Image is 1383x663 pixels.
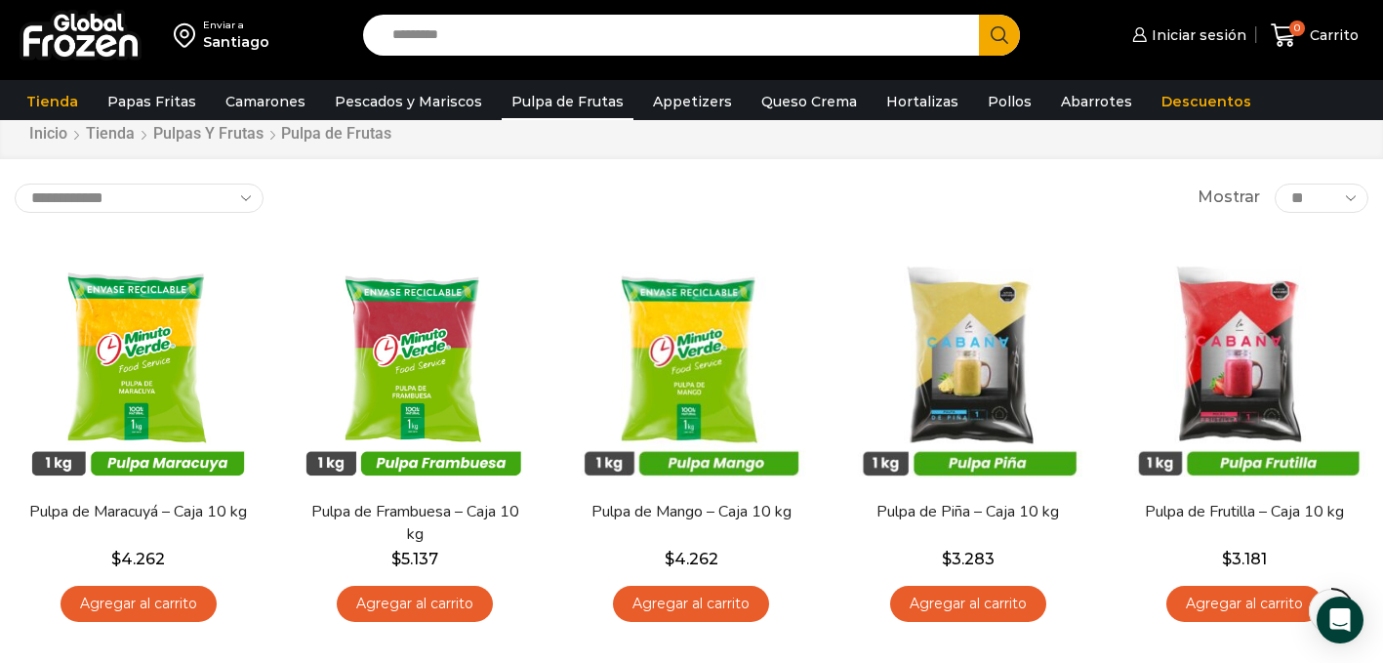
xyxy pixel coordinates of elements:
a: Pulpa de Mango – Caja 10 kg [580,501,802,523]
a: Agregar al carrito: “Pulpa de Frambuesa - Caja 10 kg” [337,586,493,622]
a: 0 Carrito [1266,13,1363,59]
a: Pulpa de Maracuyá – Caja 10 kg [27,501,250,523]
a: Pulpa de Frambuesa – Caja 10 kg [304,501,526,546]
a: Agregar al carrito: “Pulpa de Mango - Caja 10 kg” [613,586,769,622]
div: Open Intercom Messenger [1317,597,1363,643]
a: Descuentos [1152,83,1261,120]
div: Enviar a [203,19,269,32]
a: Pulpas y Frutas [152,123,264,145]
a: Pescados y Mariscos [325,83,492,120]
span: Mostrar [1198,186,1260,209]
a: Inicio [28,123,68,145]
span: Iniciar sesión [1147,25,1246,45]
span: $ [111,550,121,568]
a: Queso Crema [752,83,867,120]
bdi: 3.181 [1222,550,1267,568]
bdi: 4.262 [665,550,718,568]
a: Pollos [978,83,1041,120]
a: Agregar al carrito: “Pulpa de Frutilla - Caja 10 kg” [1166,586,1322,622]
a: Appetizers [643,83,742,120]
a: Agregar al carrito: “Pulpa de Piña - Caja 10 kg” [890,586,1046,622]
nav: Breadcrumb [28,123,391,145]
a: Pulpa de Piña – Caja 10 kg [857,501,1079,523]
a: Tienda [85,123,136,145]
span: Carrito [1305,25,1359,45]
a: Iniciar sesión [1127,16,1246,55]
span: 0 [1289,21,1305,36]
a: Pulpa de Frutilla – Caja 10 kg [1133,501,1356,523]
button: Search button [979,15,1020,56]
a: Papas Fritas [98,83,206,120]
select: Pedido de la tienda [15,184,264,213]
a: Abarrotes [1051,83,1142,120]
bdi: 3.283 [942,550,995,568]
bdi: 5.137 [391,550,438,568]
a: Hortalizas [876,83,968,120]
a: Agregar al carrito: “Pulpa de Maracuyá - Caja 10 kg” [61,586,217,622]
div: Santiago [203,32,269,52]
bdi: 4.262 [111,550,165,568]
h1: Pulpa de Frutas [281,124,391,143]
span: $ [391,550,401,568]
a: Camarones [216,83,315,120]
a: Pulpa de Frutas [502,83,633,120]
a: Tienda [17,83,88,120]
span: $ [1222,550,1232,568]
img: address-field-icon.svg [174,19,203,52]
span: $ [942,550,952,568]
span: $ [665,550,674,568]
